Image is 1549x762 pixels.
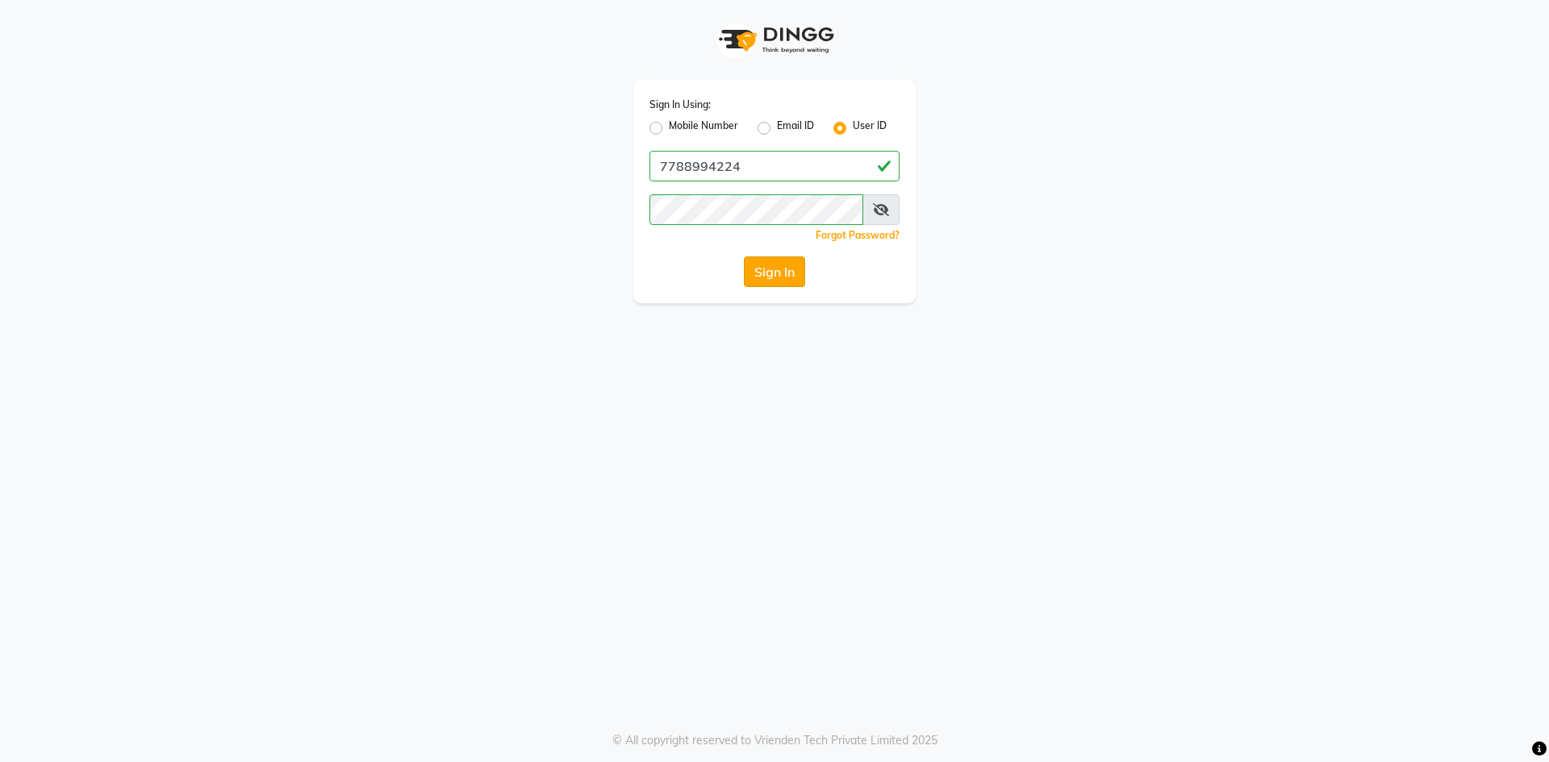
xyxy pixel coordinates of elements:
label: Mobile Number [669,119,738,138]
a: Forgot Password? [816,229,900,241]
label: Email ID [777,119,814,138]
input: Username [649,194,863,225]
button: Sign In [744,256,805,287]
label: Sign In Using: [649,98,711,112]
label: User ID [853,119,887,138]
img: logo1.svg [710,16,839,64]
input: Username [649,151,900,181]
